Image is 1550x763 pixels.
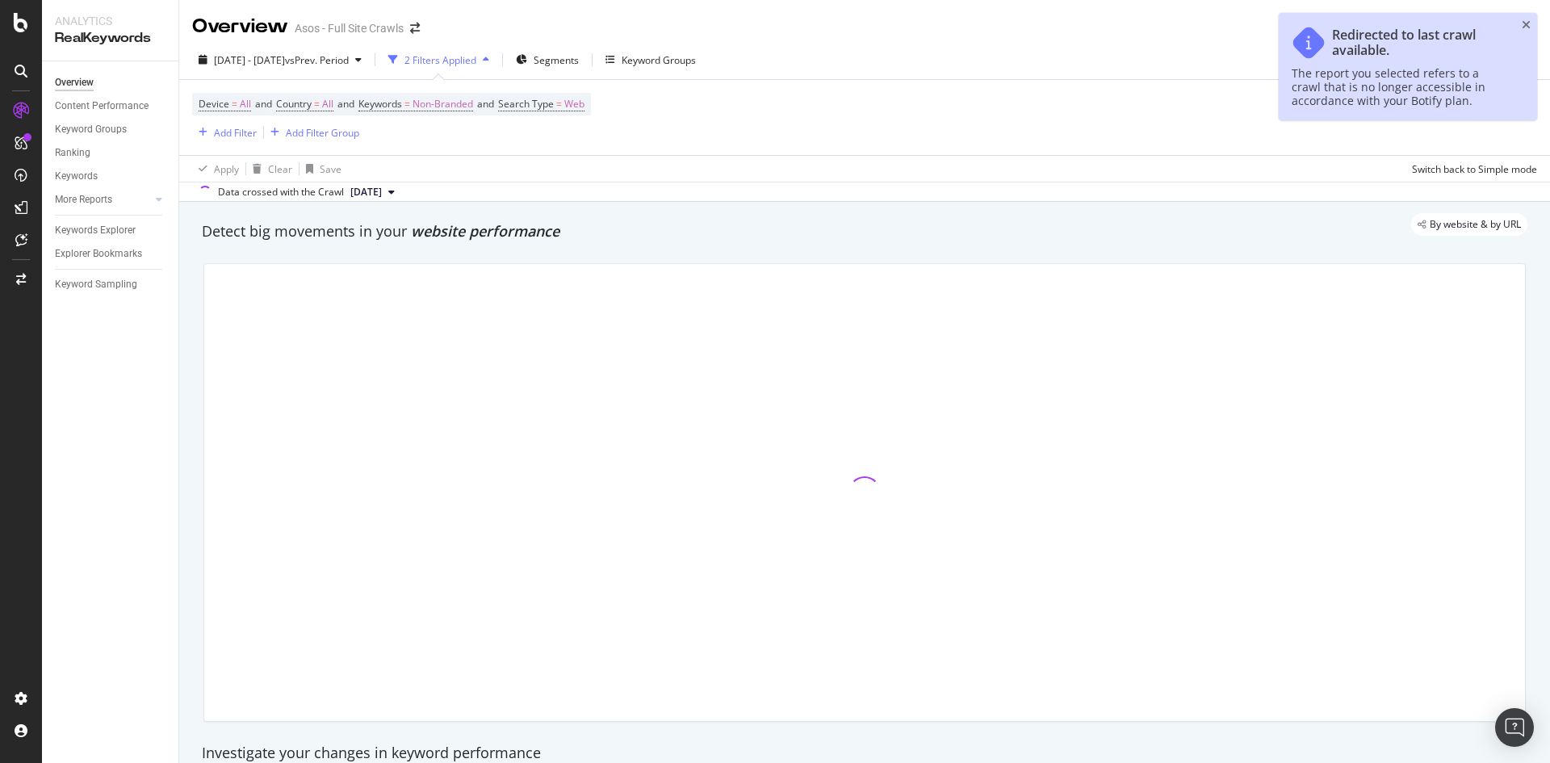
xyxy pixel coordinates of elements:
[322,93,333,115] span: All
[295,20,404,36] div: Asos - Full Site Crawls
[214,53,285,67] span: [DATE] - [DATE]
[509,47,585,73] button: Segments
[314,97,320,111] span: =
[55,245,167,262] a: Explorer Bookmarks
[55,74,94,91] div: Overview
[264,123,359,142] button: Add Filter Group
[1495,708,1534,747] div: Open Intercom Messenger
[404,97,410,111] span: =
[192,13,288,40] div: Overview
[55,245,142,262] div: Explorer Bookmarks
[55,13,165,29] div: Analytics
[55,145,90,161] div: Ranking
[218,185,344,199] div: Data crossed with the Crawl
[1292,66,1508,107] div: The report you selected refers to a crawl that is no longer accessible in accordance with your Bo...
[55,98,167,115] a: Content Performance
[337,97,354,111] span: and
[498,97,554,111] span: Search Type
[55,276,137,293] div: Keyword Sampling
[1430,220,1521,229] span: By website & by URL
[410,23,420,34] div: arrow-right-arrow-left
[55,29,165,48] div: RealKeywords
[564,93,584,115] span: Web
[232,97,237,111] span: =
[55,276,167,293] a: Keyword Sampling
[1522,19,1531,31] div: close toast
[214,126,257,140] div: Add Filter
[1405,156,1537,182] button: Switch back to Simple mode
[255,97,272,111] span: and
[55,168,98,185] div: Keywords
[285,53,349,67] span: vs Prev. Period
[350,185,382,199] span: 2025 Mar. 26th
[55,222,167,239] a: Keywords Explorer
[192,123,257,142] button: Add Filter
[240,93,251,115] span: All
[55,191,112,208] div: More Reports
[320,162,341,176] div: Save
[55,74,167,91] a: Overview
[192,156,239,182] button: Apply
[622,53,696,67] div: Keyword Groups
[599,47,702,73] button: Keyword Groups
[55,191,151,208] a: More Reports
[477,97,494,111] span: and
[382,47,496,73] button: 2 Filters Applied
[55,168,167,185] a: Keywords
[55,222,136,239] div: Keywords Explorer
[55,121,167,138] a: Keyword Groups
[344,182,401,202] button: [DATE]
[199,97,229,111] span: Device
[214,162,239,176] div: Apply
[1412,162,1537,176] div: Switch back to Simple mode
[192,47,368,73] button: [DATE] - [DATE]vsPrev. Period
[300,156,341,182] button: Save
[286,126,359,140] div: Add Filter Group
[55,98,149,115] div: Content Performance
[1411,213,1527,236] div: legacy label
[276,97,312,111] span: Country
[246,156,292,182] button: Clear
[413,93,473,115] span: Non-Branded
[268,162,292,176] div: Clear
[404,53,476,67] div: 2 Filters Applied
[556,97,562,111] span: =
[55,145,167,161] a: Ranking
[1332,27,1508,58] div: Redirected to last crawl available.
[358,97,402,111] span: Keywords
[534,53,579,67] span: Segments
[55,121,127,138] div: Keyword Groups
